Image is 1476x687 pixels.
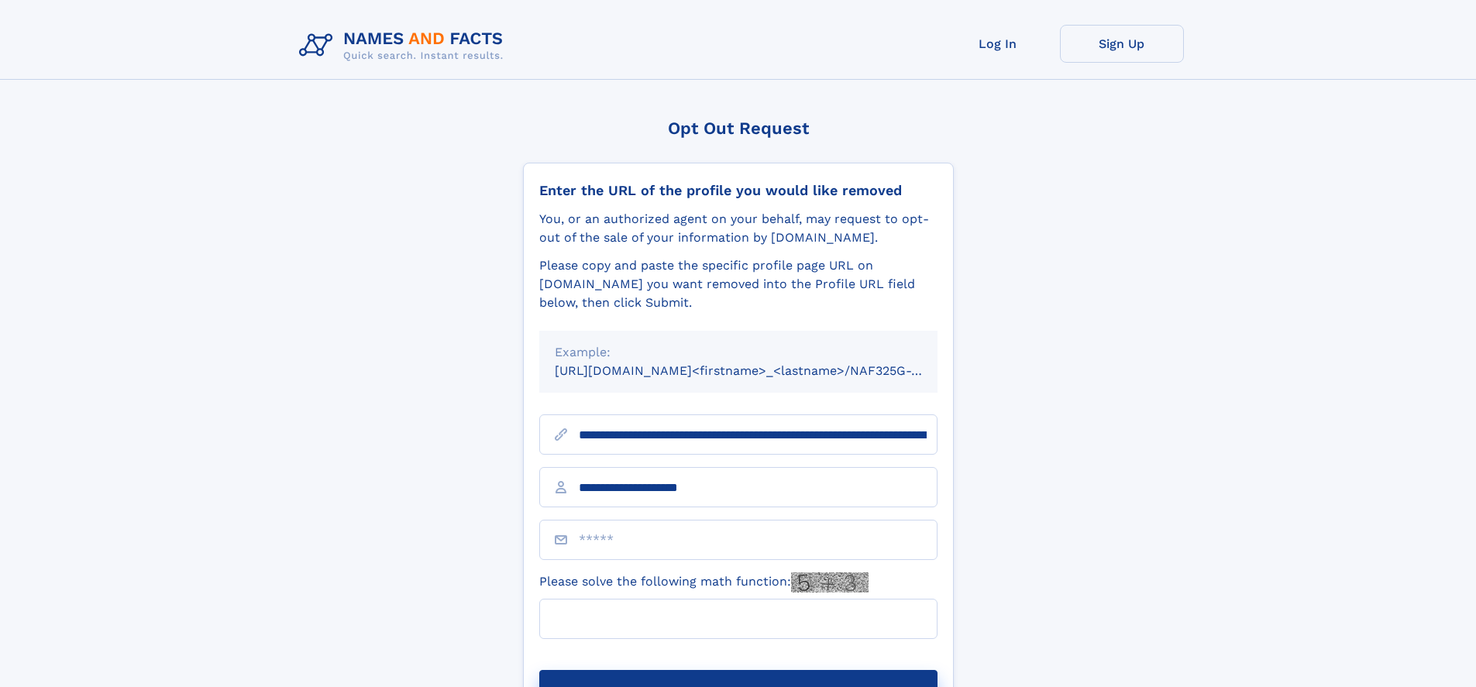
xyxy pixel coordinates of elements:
[539,256,938,312] div: Please copy and paste the specific profile page URL on [DOMAIN_NAME] you want removed into the Pr...
[936,25,1060,63] a: Log In
[293,25,516,67] img: Logo Names and Facts
[1060,25,1184,63] a: Sign Up
[523,119,954,138] div: Opt Out Request
[539,182,938,199] div: Enter the URL of the profile you would like removed
[539,572,869,593] label: Please solve the following math function:
[555,343,922,362] div: Example:
[539,210,938,247] div: You, or an authorized agent on your behalf, may request to opt-out of the sale of your informatio...
[555,363,967,378] small: [URL][DOMAIN_NAME]<firstname>_<lastname>/NAF325G-xxxxxxxx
